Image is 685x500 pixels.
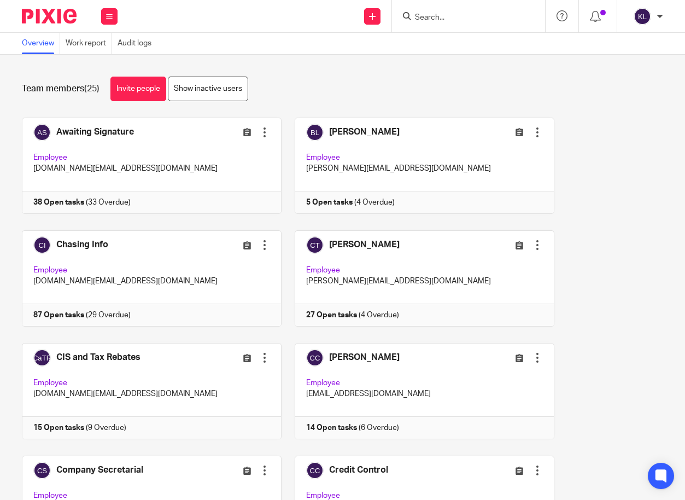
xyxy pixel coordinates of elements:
img: svg%3E [634,8,651,25]
input: Search [414,13,512,23]
a: Audit logs [118,33,157,54]
a: Work report [66,33,112,54]
a: Invite people [110,77,166,101]
a: Overview [22,33,60,54]
span: (25) [84,84,99,93]
h1: Team members [22,83,99,95]
img: Pixie [22,9,77,24]
a: Show inactive users [168,77,248,101]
